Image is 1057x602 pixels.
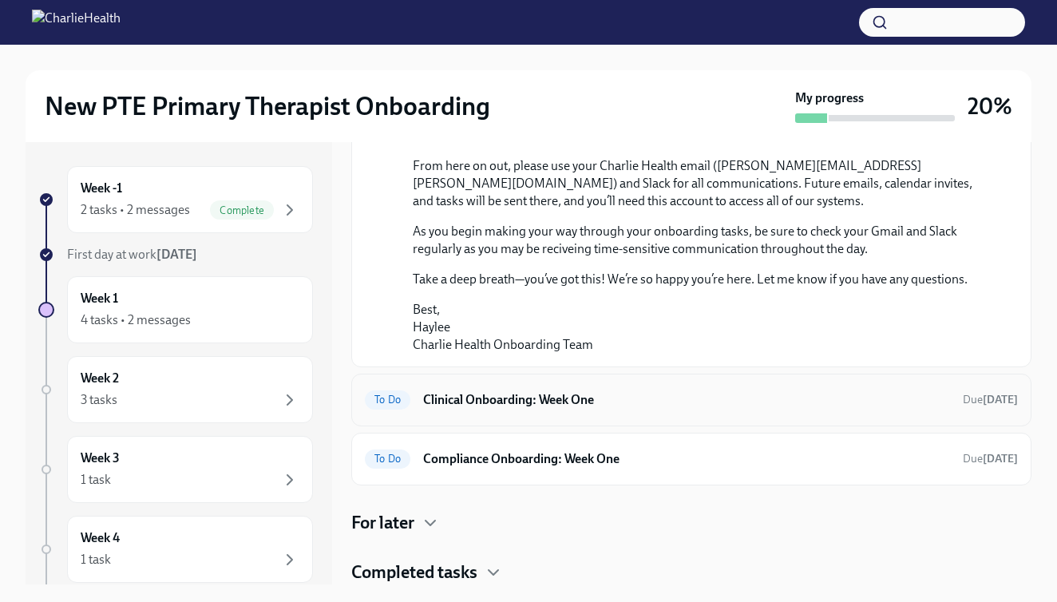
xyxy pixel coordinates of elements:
div: 2 tasks • 2 messages [81,201,190,219]
a: Week 14 tasks • 2 messages [38,276,313,343]
span: October 18th, 2025 08:00 [963,451,1018,466]
p: Best, Haylee Charlie Health Onboarding Team [413,301,992,354]
h6: Week 1 [81,290,118,307]
h6: Compliance Onboarding: Week One [423,450,950,468]
div: For later [351,511,1031,535]
strong: [DATE] [983,452,1018,465]
h6: Week 2 [81,370,119,387]
strong: [DATE] [156,247,197,262]
span: First day at work [67,247,197,262]
a: Week 31 task [38,436,313,503]
h3: 20% [968,92,1012,121]
strong: My progress [795,89,864,107]
div: Completed tasks [351,560,1031,584]
span: Due [963,393,1018,406]
span: Due [963,452,1018,465]
h6: Week 3 [81,450,120,467]
p: Take a deep breath—you’ve got this! We’re so happy you’re here. Let me know if you have any quest... [413,271,992,288]
a: To DoClinical Onboarding: Week OneDue[DATE] [365,387,1018,413]
a: Week 23 tasks [38,356,313,423]
h4: Completed tasks [351,560,477,584]
div: 3 tasks [81,391,117,409]
span: Complete [210,204,274,216]
div: 4 tasks • 2 messages [81,311,191,329]
a: To DoCompliance Onboarding: Week OneDue[DATE] [365,446,1018,472]
div: 1 task [81,471,111,489]
p: From here on out, please use your Charlie Health email ([PERSON_NAME][EMAIL_ADDRESS][PERSON_NAME]... [413,157,992,210]
h6: Week -1 [81,180,122,197]
span: October 18th, 2025 08:00 [963,392,1018,407]
img: CharlieHealth [32,10,121,35]
h4: For later [351,511,414,535]
h2: New PTE Primary Therapist Onboarding [45,90,490,122]
strong: [DATE] [983,393,1018,406]
p: As you begin making your way through your onboarding tasks, be sure to check your Gmail and Slack... [413,223,992,258]
a: Week -12 tasks • 2 messagesComplete [38,166,313,233]
h6: Week 4 [81,529,120,547]
span: To Do [365,394,410,406]
div: 1 task [81,551,111,568]
h6: Clinical Onboarding: Week One [423,391,950,409]
span: To Do [365,453,410,465]
a: First day at work[DATE] [38,246,313,263]
a: Week 41 task [38,516,313,583]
